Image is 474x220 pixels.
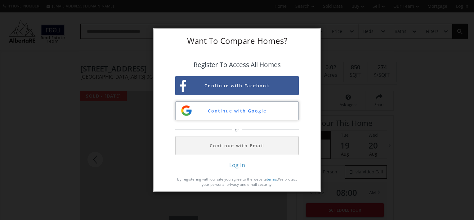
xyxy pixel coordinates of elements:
[175,76,299,95] button: Continue with Facebook
[180,80,186,92] img: facebook-sign-up
[229,161,245,169] span: Log In
[175,61,299,68] h4: Register To Access All Homes
[180,104,193,117] img: google-sign-up
[175,176,299,187] p: By registering with our site you agree to the website . We protect your personal privacy and emai...
[175,37,299,45] h3: Want To Compare Homes?
[175,101,299,120] button: Continue with Google
[233,127,241,133] span: or
[267,176,277,182] a: terms
[175,136,299,155] button: Continue with Email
